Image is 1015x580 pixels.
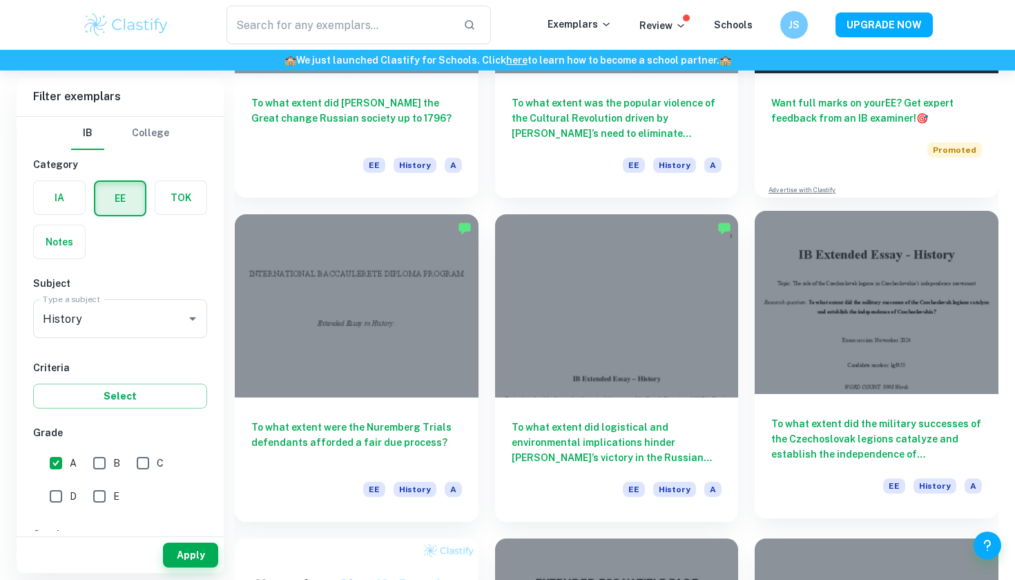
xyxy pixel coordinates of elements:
[883,478,905,494] span: EE
[33,527,207,542] h6: Session
[719,55,731,66] span: 🏫
[965,478,982,494] span: A
[458,221,472,235] img: Marked
[445,482,462,497] span: A
[17,77,224,116] h6: Filter exemplars
[704,158,722,173] span: A
[445,158,462,173] span: A
[70,489,77,504] span: D
[768,185,835,195] a: Advertise with Clastify
[835,12,933,37] button: UPGRADE NOW
[548,17,612,32] p: Exemplars
[95,182,145,215] button: EE
[251,420,462,465] h6: To what extent were the Nuremberg Trials defendants afforded a fair due process?
[506,55,528,66] a: here
[113,456,120,471] span: B
[363,158,385,173] span: EE
[974,532,1001,559] button: Help and Feedback
[771,416,982,462] h6: To what extent did the military successes of the Czechoslovak legions catalyze and establish the ...
[394,158,436,173] span: History
[163,543,218,568] button: Apply
[43,293,100,305] label: Type a subject
[155,181,206,214] button: TOK
[34,225,85,259] button: Notes
[512,95,722,141] h6: To what extent was the popular violence of the Cultural Revolution driven by [PERSON_NAME]’s need...
[235,214,478,521] a: To what extent were the Nuremberg Trials defendants afforded a fair due process?EEHistoryA
[780,11,808,39] button: JS
[71,117,104,150] button: IB
[70,456,77,471] span: A
[33,157,207,172] h6: Category
[714,19,753,30] a: Schools
[3,53,1012,68] h6: We just launched Clastify for Schools. Click to learn how to become a school partner.
[653,482,696,497] span: History
[71,117,169,150] div: Filter type choice
[512,420,722,465] h6: To what extent did logistical and environmental implications hinder [PERSON_NAME]’s victory in th...
[394,482,436,497] span: History
[927,142,982,158] span: Promoted
[639,18,686,33] p: Review
[33,360,207,375] h6: Criteria
[653,158,696,173] span: History
[251,95,462,141] h6: To what extent did [PERSON_NAME] the Great change Russian society up to 1796?
[33,384,207,409] button: Select
[284,55,296,66] span: 🏫
[34,181,85,214] button: IA
[226,6,452,44] input: Search for any exemplars...
[913,478,956,494] span: History
[113,489,119,504] span: E
[33,276,207,291] h6: Subject
[786,17,802,32] h6: JS
[717,221,731,235] img: Marked
[755,214,998,521] a: To what extent did the military successes of the Czechoslovak legions catalyze and establish the ...
[704,482,722,497] span: A
[82,11,170,39] img: Clastify logo
[363,482,385,497] span: EE
[157,456,164,471] span: C
[623,482,645,497] span: EE
[33,425,207,440] h6: Grade
[183,309,202,328] button: Open
[771,95,982,126] h6: Want full marks on your EE ? Get expert feedback from an IB examiner!
[623,158,645,173] span: EE
[132,117,169,150] button: College
[916,113,928,124] span: 🎯
[495,214,739,521] a: To what extent did logistical and environmental implications hinder [PERSON_NAME]’s victory in th...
